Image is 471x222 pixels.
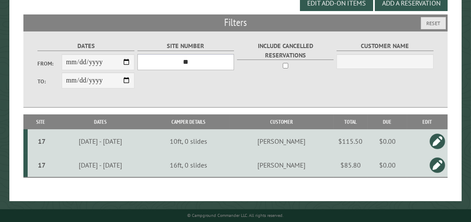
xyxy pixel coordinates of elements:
[407,114,448,129] th: Edit
[334,114,368,129] th: Total
[24,14,42,20] div: v 4.0.25
[85,49,91,56] img: tab_keywords_by_traffic_grey.svg
[14,14,20,20] img: logo_orange.svg
[37,77,62,85] label: To:
[53,114,148,129] th: Dates
[28,114,53,129] th: Site
[188,213,284,218] small: © Campground Commander LLC. All rights reserved.
[230,114,334,129] th: Customer
[14,22,20,29] img: website_grey.svg
[148,114,230,129] th: Camper Details
[31,161,52,169] div: 17
[22,22,94,29] div: Domain: [DOMAIN_NAME]
[337,41,434,51] label: Customer Name
[94,50,143,56] div: Keywords by Traffic
[54,161,146,169] div: [DATE] - [DATE]
[230,153,334,177] td: [PERSON_NAME]
[368,153,407,177] td: $0.00
[368,129,407,153] td: $0.00
[421,17,446,29] button: Reset
[148,129,230,153] td: 10ft, 0 slides
[54,137,146,145] div: [DATE] - [DATE]
[37,41,134,51] label: Dates
[23,14,447,31] h2: Filters
[237,41,334,60] label: Include Cancelled Reservations
[334,153,368,177] td: $85.80
[148,153,230,177] td: 16ft, 0 slides
[37,60,62,68] label: From:
[334,129,368,153] td: $115.50
[31,137,52,145] div: 17
[230,129,334,153] td: [PERSON_NAME]
[368,114,407,129] th: Due
[32,50,76,56] div: Domain Overview
[137,41,234,51] label: Site Number
[23,49,30,56] img: tab_domain_overview_orange.svg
